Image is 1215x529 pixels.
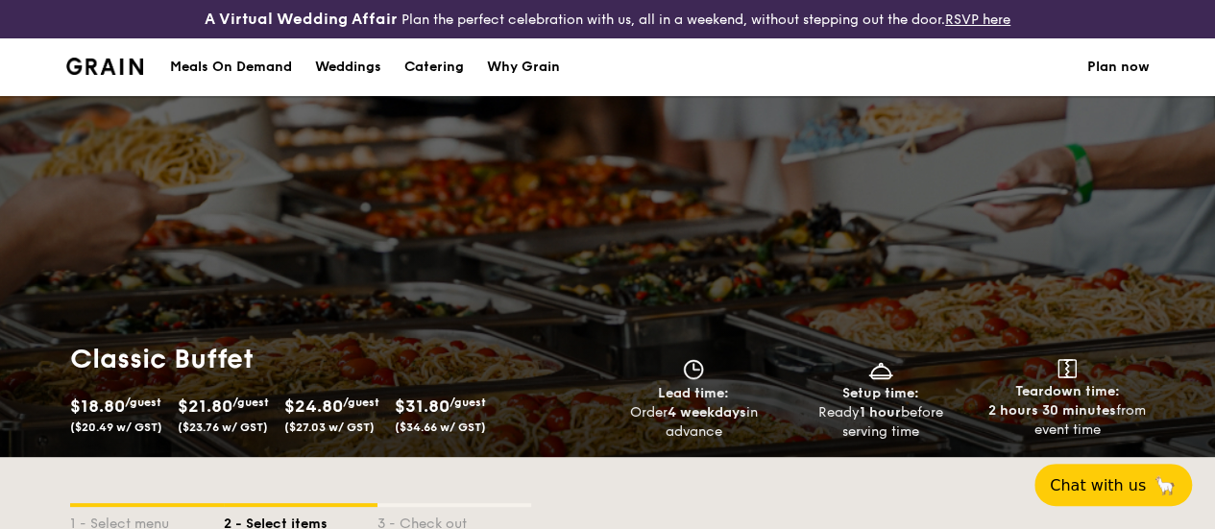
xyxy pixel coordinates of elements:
[178,396,232,417] span: $21.80
[395,421,486,434] span: ($34.66 w/ GST)
[125,396,161,409] span: /guest
[395,396,450,417] span: $31.80
[866,359,895,380] img: icon-dish.430c3a2e.svg
[66,58,144,75] a: Logotype
[988,402,1116,419] strong: 2 hours 30 minutes
[608,403,780,442] div: Order in advance
[450,396,486,409] span: /guest
[205,8,398,31] h4: A Virtual Wedding Affair
[860,404,901,421] strong: 1 hour
[982,401,1154,440] div: from event time
[1050,476,1146,494] span: Chat with us
[284,396,343,417] span: $24.80
[304,38,393,96] a: Weddings
[667,404,745,421] strong: 4 weekdays
[315,38,381,96] div: Weddings
[284,421,375,434] span: ($27.03 w/ GST)
[1154,474,1177,496] span: 🦙
[1057,359,1077,378] img: icon-teardown.65201eee.svg
[66,58,144,75] img: Grain
[393,38,475,96] a: Catering
[842,385,919,401] span: Setup time:
[70,421,162,434] span: ($20.49 w/ GST)
[203,8,1012,31] div: Plan the perfect celebration with us, all in a weekend, without stepping out the door.
[70,342,600,376] h1: Classic Buffet
[70,396,125,417] span: $18.80
[679,359,708,380] img: icon-clock.2db775ea.svg
[658,385,729,401] span: Lead time:
[1087,38,1150,96] a: Plan now
[232,396,269,409] span: /guest
[170,38,292,96] div: Meals On Demand
[1015,383,1120,399] span: Teardown time:
[158,38,304,96] a: Meals On Demand
[945,12,1010,28] a: RSVP here
[1034,464,1192,506] button: Chat with us🦙
[794,403,966,442] div: Ready before serving time
[487,38,560,96] div: Why Grain
[404,38,464,96] div: Catering
[475,38,571,96] a: Why Grain
[343,396,379,409] span: /guest
[178,421,268,434] span: ($23.76 w/ GST)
